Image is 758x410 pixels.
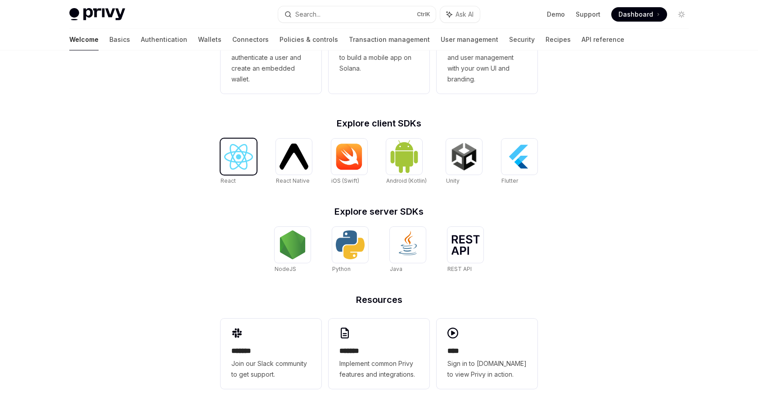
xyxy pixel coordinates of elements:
a: PythonPython [332,227,368,274]
span: Implement common Privy features and integrations. [339,358,419,380]
span: Dashboard [618,10,653,19]
span: iOS (Swift) [331,177,359,184]
span: Python [332,266,351,272]
img: Java [393,230,422,259]
a: Connectors [232,29,269,50]
div: Search... [295,9,320,20]
img: REST API [451,235,480,255]
a: Wallets [198,29,221,50]
a: UnityUnity [446,139,482,185]
img: Android (Kotlin) [390,140,419,173]
span: REST API [447,266,472,272]
img: iOS (Swift) [335,143,364,170]
a: **** **Implement common Privy features and integrations. [329,319,429,389]
a: Welcome [69,29,99,50]
a: Transaction management [349,29,430,50]
span: Java [390,266,402,272]
a: REST APIREST API [447,227,483,274]
span: Android (Kotlin) [386,177,427,184]
a: FlutterFlutter [501,139,537,185]
span: NodeJS [275,266,296,272]
button: Toggle dark mode [674,7,689,22]
span: Ctrl K [417,11,430,18]
span: React Native [276,177,310,184]
span: Use the React Native SDK to build a mobile app on Solana. [339,41,419,74]
a: Android (Kotlin)Android (Kotlin) [386,139,427,185]
a: Demo [547,10,565,19]
img: NodeJS [278,230,307,259]
span: Unity [446,177,460,184]
a: iOS (Swift)iOS (Swift) [331,139,367,185]
a: Security [509,29,535,50]
h2: Resources [221,295,537,304]
img: React [224,144,253,170]
img: React Native [280,144,308,169]
a: API reference [582,29,624,50]
a: Policies & controls [280,29,338,50]
a: Support [576,10,600,19]
span: Flutter [501,177,518,184]
h2: Explore server SDKs [221,207,537,216]
a: Authentication [141,29,187,50]
button: Ask AI [440,6,480,23]
span: React [221,177,236,184]
img: Flutter [505,142,534,171]
span: Ask AI [456,10,474,19]
a: Recipes [546,29,571,50]
a: React NativeReact Native [276,139,312,185]
span: Whitelabel login, wallets, and user management with your own UI and branding. [447,41,527,85]
button: Search...CtrlK [278,6,436,23]
span: Sign in to [DOMAIN_NAME] to view Privy in action. [447,358,527,380]
a: ReactReact [221,139,257,185]
a: ****Sign in to [DOMAIN_NAME] to view Privy in action. [437,319,537,389]
img: light logo [69,8,125,21]
span: Join our Slack community to get support. [231,358,311,380]
span: Use the React SDK to authenticate a user and create an embedded wallet. [231,41,311,85]
a: Basics [109,29,130,50]
a: NodeJSNodeJS [275,227,311,274]
a: Dashboard [611,7,667,22]
img: Python [336,230,365,259]
h2: Explore client SDKs [221,119,537,128]
a: User management [441,29,498,50]
img: Unity [450,142,478,171]
a: JavaJava [390,227,426,274]
a: **** **Join our Slack community to get support. [221,319,321,389]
